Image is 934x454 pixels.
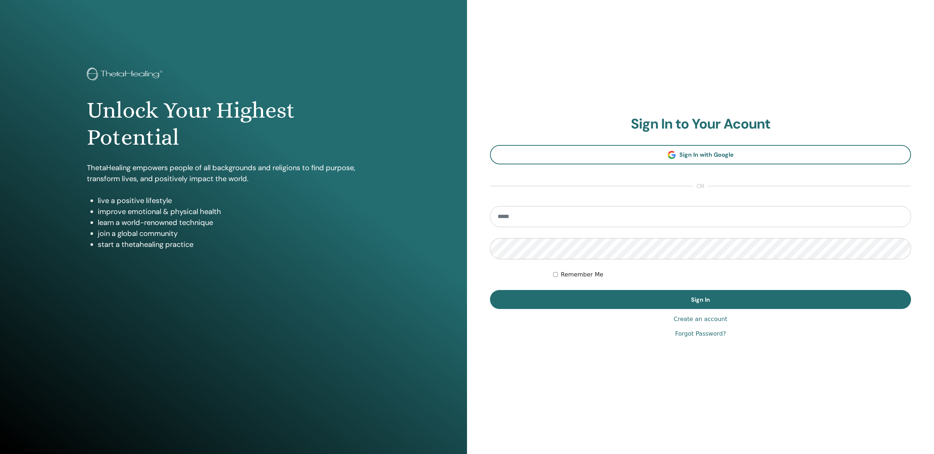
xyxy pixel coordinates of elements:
li: start a thetahealing practice [98,239,380,250]
h1: Unlock Your Highest Potential [87,97,380,151]
a: Sign In with Google [490,145,911,164]
li: improve emotional & physical health [98,206,380,217]
span: or [693,182,708,191]
h2: Sign In to Your Acount [490,116,911,133]
label: Remember Me [561,270,603,279]
li: learn a world-renowned technique [98,217,380,228]
span: Sign In with Google [679,151,734,159]
a: Forgot Password? [675,329,726,338]
a: Create an account [674,315,727,324]
button: Sign In [490,290,911,309]
li: live a positive lifestyle [98,195,380,206]
p: ThetaHealing empowers people of all backgrounds and religions to find purpose, transform lives, a... [87,162,380,184]
div: Keep me authenticated indefinitely or until I manually logout [553,270,911,279]
span: Sign In [691,296,710,304]
li: join a global community [98,228,380,239]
